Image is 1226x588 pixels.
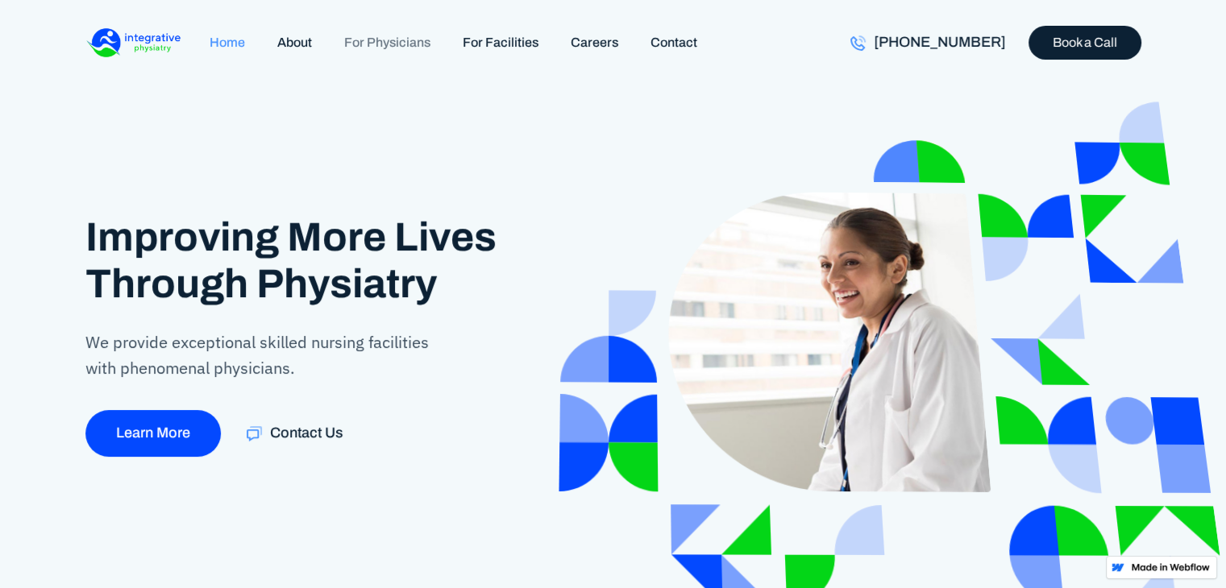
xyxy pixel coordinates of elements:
[1029,26,1141,59] a: Book a Call
[634,25,713,60] a: Contact
[270,424,343,442] div: Contact Us
[193,25,261,60] a: Home
[1131,563,1210,571] img: Made in Webflow
[85,410,221,457] a: Learn More
[85,20,182,65] a: home
[834,25,1022,60] a: [PHONE_NUMBER]
[85,214,549,307] h1: Improving More Lives Through Physiatry
[328,25,447,60] a: For Physicians
[85,329,448,381] p: We provide exceptional skilled nursing facilities with phenomenal physicians.
[555,25,634,60] a: Careers
[261,25,328,60] a: About
[874,34,1006,52] div: [PHONE_NUMBER]
[227,410,362,457] a: Contact Us
[447,25,555,60] a: For Facilities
